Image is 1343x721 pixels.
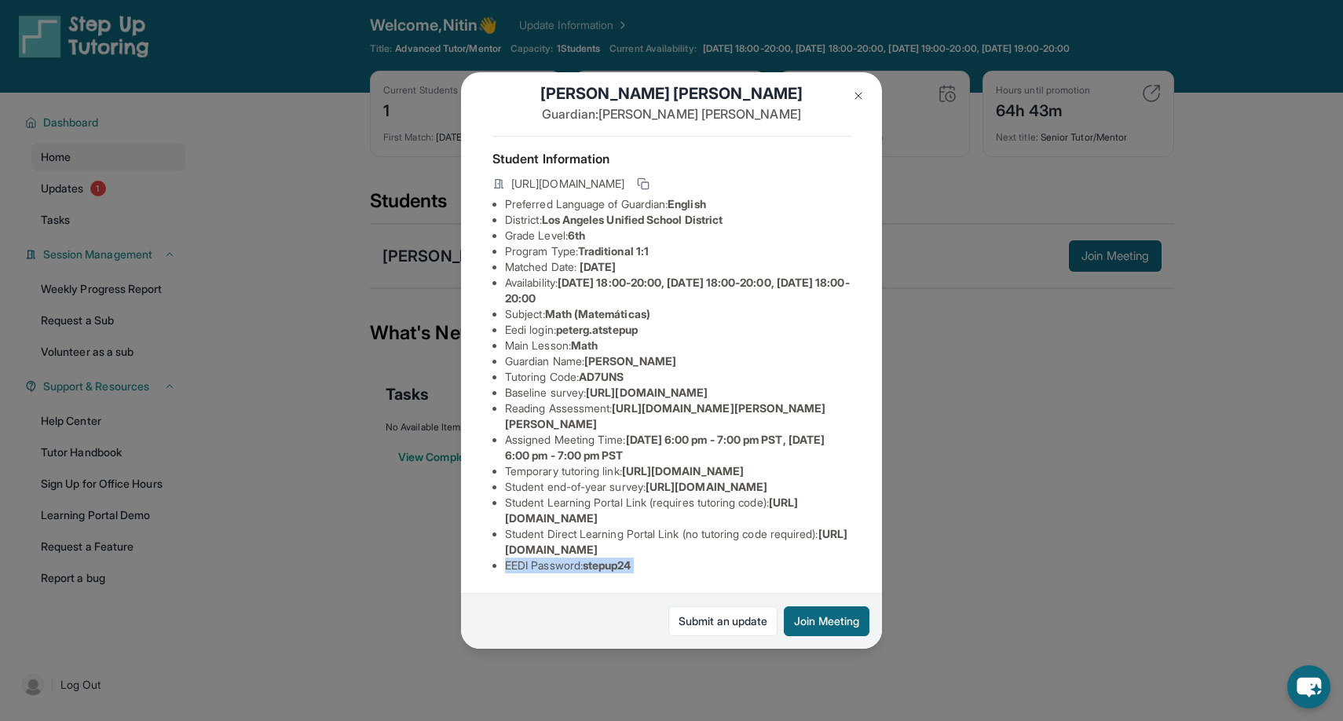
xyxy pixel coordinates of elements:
[668,197,706,210] span: English
[579,370,624,383] span: AD7UNS
[568,229,585,242] span: 6th
[505,369,851,385] li: Tutoring Code :
[505,401,851,432] li: Reading Assessment :
[622,464,744,478] span: [URL][DOMAIN_NAME]
[492,149,851,168] h4: Student Information
[1287,665,1330,708] button: chat-button
[505,259,851,275] li: Matched Date:
[505,432,851,463] li: Assigned Meeting Time :
[545,307,650,320] span: Math (Matemáticas)
[505,526,851,558] li: Student Direct Learning Portal Link (no tutoring code required) :
[668,606,778,636] a: Submit an update
[571,339,598,352] span: Math
[505,212,851,228] li: District:
[505,276,850,305] span: [DATE] 18:00-20:00, [DATE] 18:00-20:00, [DATE] 18:00-20:00
[556,323,638,336] span: peterg.atstepup
[505,433,825,462] span: [DATE] 6:00 pm - 7:00 pm PST, [DATE] 6:00 pm - 7:00 pm PST
[505,275,851,306] li: Availability:
[505,338,851,353] li: Main Lesson :
[542,213,723,226] span: Los Angeles Unified School District
[584,354,676,368] span: [PERSON_NAME]
[505,401,826,430] span: [URL][DOMAIN_NAME][PERSON_NAME][PERSON_NAME]
[505,479,851,495] li: Student end-of-year survey :
[580,260,616,273] span: [DATE]
[492,104,851,123] p: Guardian: [PERSON_NAME] [PERSON_NAME]
[578,244,649,258] span: Traditional 1:1
[511,176,624,192] span: [URL][DOMAIN_NAME]
[505,353,851,369] li: Guardian Name :
[505,558,851,573] li: EEDI Password :
[505,306,851,322] li: Subject :
[852,90,865,102] img: Close Icon
[646,480,767,493] span: [URL][DOMAIN_NAME]
[586,386,708,399] span: [URL][DOMAIN_NAME]
[505,463,851,479] li: Temporary tutoring link :
[583,558,631,572] span: stepup24
[505,495,851,526] li: Student Learning Portal Link (requires tutoring code) :
[505,196,851,212] li: Preferred Language of Guardian:
[634,174,653,193] button: Copy link
[505,243,851,259] li: Program Type:
[505,322,851,338] li: Eedi login :
[492,82,851,104] h1: [PERSON_NAME] [PERSON_NAME]
[784,606,869,636] button: Join Meeting
[505,228,851,243] li: Grade Level:
[505,385,851,401] li: Baseline survey :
